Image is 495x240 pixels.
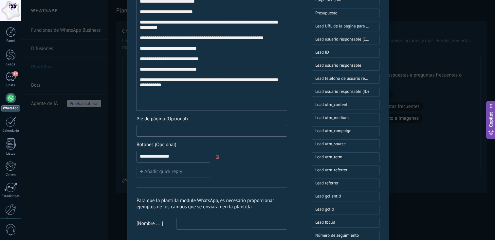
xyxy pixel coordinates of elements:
[315,114,349,121] span: Lead utm_medium
[312,48,380,58] button: Lead ID
[1,105,20,111] div: WhatsApp
[1,194,20,198] div: Estadísticas
[312,22,380,31] button: Lead URL de la página para compartir con los clientes
[315,62,361,69] span: Lead usuario responsable
[315,141,346,147] span: Lead utm_source
[315,101,348,108] span: Lead utm_content
[312,179,380,188] button: Lead referrer
[315,36,369,43] span: Lead usuario responsable (Email)
[312,205,380,214] button: Lead gclid
[138,220,162,227] span: Nombre del lead
[1,83,20,88] div: Chats
[312,165,380,175] button: Lead utm_referrer
[315,128,352,134] span: Lead utm_campaign
[1,173,20,177] div: Correo
[315,154,342,160] span: Lead utm_term
[137,142,176,148] span: Botones (Opcional)
[312,139,380,149] button: Lead utm_source
[137,116,188,122] span: Pie de página (Opcional)
[312,74,380,84] button: Lead teléfono de usuario responsable
[1,129,20,133] div: Calendario
[312,218,380,228] button: Lead fbclid
[312,152,380,162] button: Lead utm_term
[312,100,380,110] button: Lead utm_content
[315,10,338,16] span: Presupuesto
[315,167,347,173] span: Lead utm_referrer
[488,112,494,127] span: Copilot
[144,169,182,174] span: Añadir quick reply
[312,9,380,18] button: Presupuesto
[312,126,380,136] button: Lead utm_campaign
[312,113,380,123] button: Lead utm_medium
[315,219,335,226] span: Lead fbclid
[137,220,163,227] div: [ ]
[12,71,18,77] span: 37
[1,39,20,43] div: Panel
[315,75,369,82] span: Lead teléfono de usuario responsable
[1,217,20,221] div: Ajustes
[1,62,20,67] div: Leads
[315,206,334,213] span: Lead gclid
[315,193,341,199] span: Lead gclientid
[312,61,380,71] button: Lead usuario responsable
[312,192,380,201] button: Lead gclientid
[315,49,329,56] span: Lead ID
[312,87,380,97] button: Lead usuario responsable (ID)
[1,152,20,156] div: Listas
[137,197,287,210] h3: Para que la plantilla module WhatsApp, es necesario proporcionar ejemplos de los campos que se en...
[315,88,369,95] span: Lead usuario responsable (ID)
[315,232,359,239] span: Número de seguimiento
[315,23,369,29] span: Lead URL de la página para compartir con los clientes
[137,166,210,178] button: Añadir quick reply
[315,180,339,186] span: Lead referrer
[312,35,380,44] button: Lead usuario responsable (Email)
